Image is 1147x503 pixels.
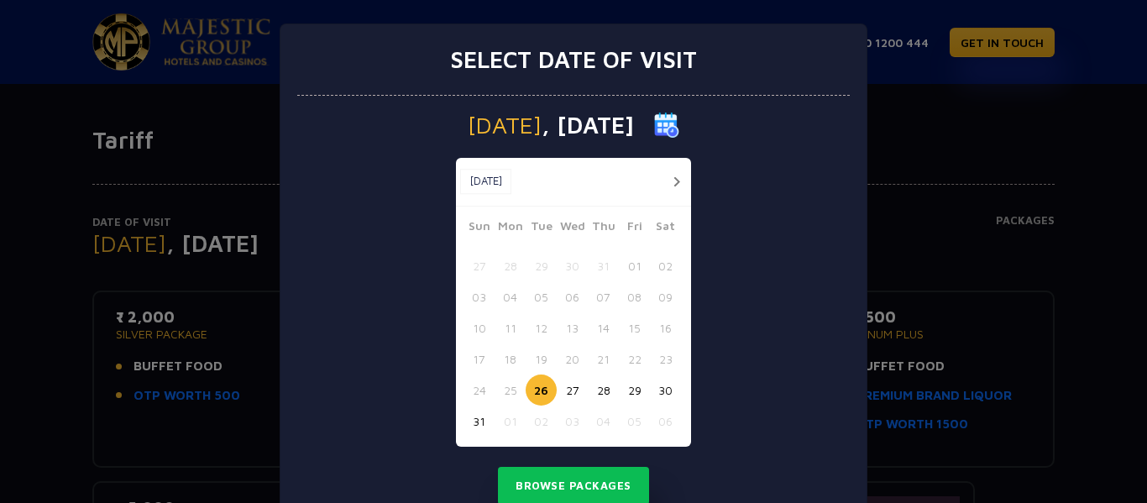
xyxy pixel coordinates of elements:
button: 29 [526,250,557,281]
button: 06 [557,281,588,312]
button: 04 [495,281,526,312]
button: 03 [464,281,495,312]
button: 20 [557,343,588,375]
span: Thu [588,217,619,240]
button: 21 [588,343,619,375]
button: 16 [650,312,681,343]
button: 06 [650,406,681,437]
button: 03 [557,406,588,437]
button: 25 [495,375,526,406]
button: 09 [650,281,681,312]
button: 05 [526,281,557,312]
button: 17 [464,343,495,375]
button: 02 [650,250,681,281]
span: Sun [464,217,495,240]
button: 04 [588,406,619,437]
h3: Select date of visit [450,45,697,74]
button: 29 [619,375,650,406]
button: 31 [588,250,619,281]
button: 01 [619,250,650,281]
button: 12 [526,312,557,343]
button: 22 [619,343,650,375]
img: calender icon [654,113,679,138]
button: [DATE] [460,169,511,194]
button: 01 [495,406,526,437]
button: 30 [650,375,681,406]
span: , [DATE] [542,113,634,137]
button: 30 [557,250,588,281]
button: 31 [464,406,495,437]
button: 08 [619,281,650,312]
button: 24 [464,375,495,406]
span: Fri [619,217,650,240]
span: Wed [557,217,588,240]
button: 02 [526,406,557,437]
button: 15 [619,312,650,343]
span: Sat [650,217,681,240]
button: 28 [588,375,619,406]
button: 26 [526,375,557,406]
button: 18 [495,343,526,375]
button: 05 [619,406,650,437]
button: 13 [557,312,588,343]
span: Mon [495,217,526,240]
button: 27 [557,375,588,406]
button: 23 [650,343,681,375]
button: 14 [588,312,619,343]
span: [DATE] [468,113,542,137]
button: 27 [464,250,495,281]
span: Tue [526,217,557,240]
button: 10 [464,312,495,343]
button: 07 [588,281,619,312]
button: 28 [495,250,526,281]
button: 11 [495,312,526,343]
button: 19 [526,343,557,375]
